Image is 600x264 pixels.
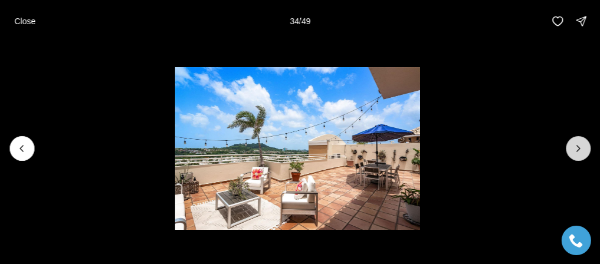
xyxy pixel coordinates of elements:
[566,136,591,161] button: Next slide
[290,16,310,26] p: 34 / 49
[7,9,42,33] button: Close
[9,136,34,161] button: Previous slide
[14,16,35,26] p: Close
